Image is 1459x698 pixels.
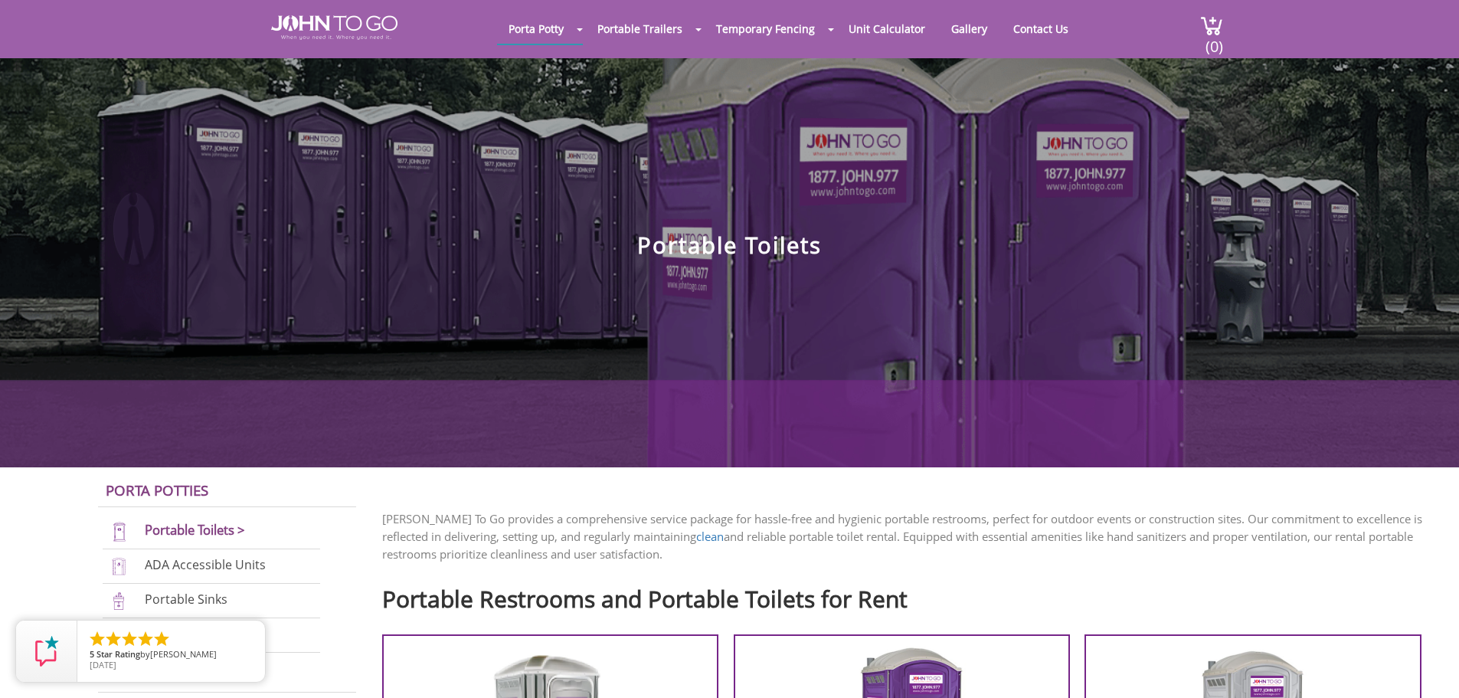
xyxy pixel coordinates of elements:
[88,630,106,648] li: 
[497,14,575,44] a: Porta Potty
[90,648,94,660] span: 5
[1200,15,1223,36] img: cart a
[1398,637,1459,698] button: Live Chat
[103,522,136,542] img: portable-toilets-new.png
[145,556,266,573] a: ADA Accessible Units
[136,630,155,648] li: 
[382,578,1436,611] h2: Portable Restrooms and Portable Toilets for Rent
[120,630,139,648] li: 
[150,648,217,660] span: [PERSON_NAME]
[90,650,253,660] span: by
[1002,14,1080,44] a: Contact Us
[1205,24,1223,57] span: (0)
[940,14,999,44] a: Gallery
[145,591,227,608] a: Portable Sinks
[145,521,245,539] a: Portable Toilets >
[837,14,937,44] a: Unit Calculator
[705,14,826,44] a: Temporary Fencing
[31,636,62,667] img: Review Rating
[271,15,397,40] img: JOHN to go
[104,630,123,648] li: 
[586,14,694,44] a: Portable Trailers
[103,556,136,577] img: ADA-units-new.png
[696,529,724,544] a: clean
[106,480,208,500] a: Porta Potties
[103,591,136,611] img: portable-sinks-new.png
[90,659,116,670] span: [DATE]
[152,630,171,648] li: 
[382,510,1436,563] p: [PERSON_NAME] To Go provides a comprehensive service package for hassle-free and hygienic portabl...
[97,648,140,660] span: Star Rating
